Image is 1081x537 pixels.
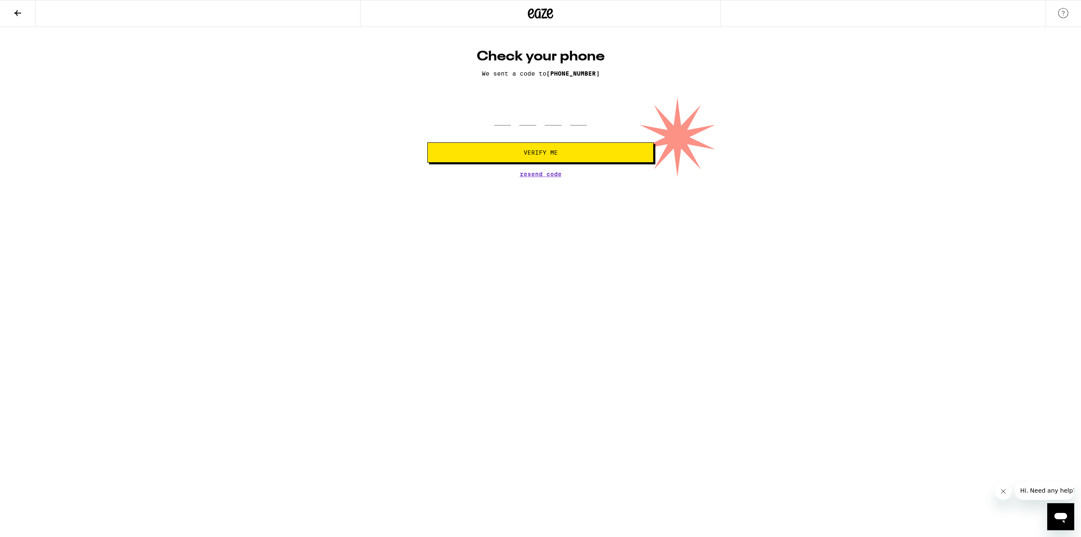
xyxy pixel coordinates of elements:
button: Resend Code [520,171,562,177]
p: We sent a code to [427,70,654,77]
span: Verify Me [524,150,558,155]
h1: Check your phone [427,48,654,65]
span: Hi. Need any help? [5,6,61,13]
button: Verify Me [427,142,654,163]
iframe: Message from company [1015,481,1074,500]
iframe: Close message [995,483,1012,500]
iframe: Button to launch messaging window [1047,503,1074,530]
span: [PHONE_NUMBER] [546,70,600,77]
